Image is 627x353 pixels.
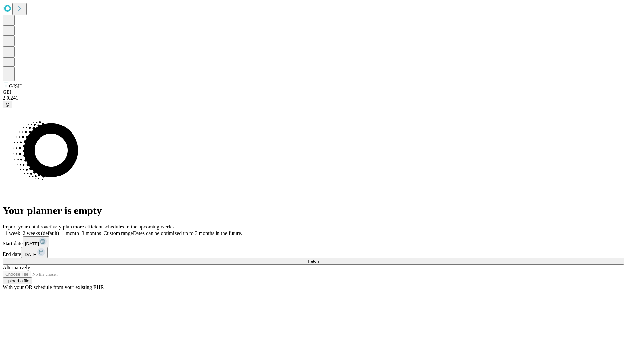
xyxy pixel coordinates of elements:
span: 3 months [82,230,101,236]
span: Fetch [308,259,319,264]
button: [DATE] [21,247,48,258]
div: GEI [3,89,624,95]
span: Dates can be optimized up to 3 months in the future. [133,230,242,236]
div: End date [3,247,624,258]
span: [DATE] [24,252,37,257]
span: Import your data [3,224,38,229]
div: Start date [3,236,624,247]
button: Upload a file [3,277,32,284]
span: Custom range [104,230,133,236]
button: @ [3,101,12,108]
span: Alternatively [3,265,30,270]
span: [DATE] [25,241,39,246]
span: 1 week [5,230,20,236]
button: Fetch [3,258,624,265]
button: [DATE] [23,236,49,247]
span: GJSH [9,83,22,89]
h1: Your planner is empty [3,205,624,217]
div: 2.0.241 [3,95,624,101]
span: @ [5,102,10,107]
span: With your OR schedule from your existing EHR [3,284,104,290]
span: Proactively plan more efficient schedules in the upcoming weeks. [38,224,175,229]
span: 1 month [62,230,79,236]
span: 2 weeks (default) [23,230,59,236]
